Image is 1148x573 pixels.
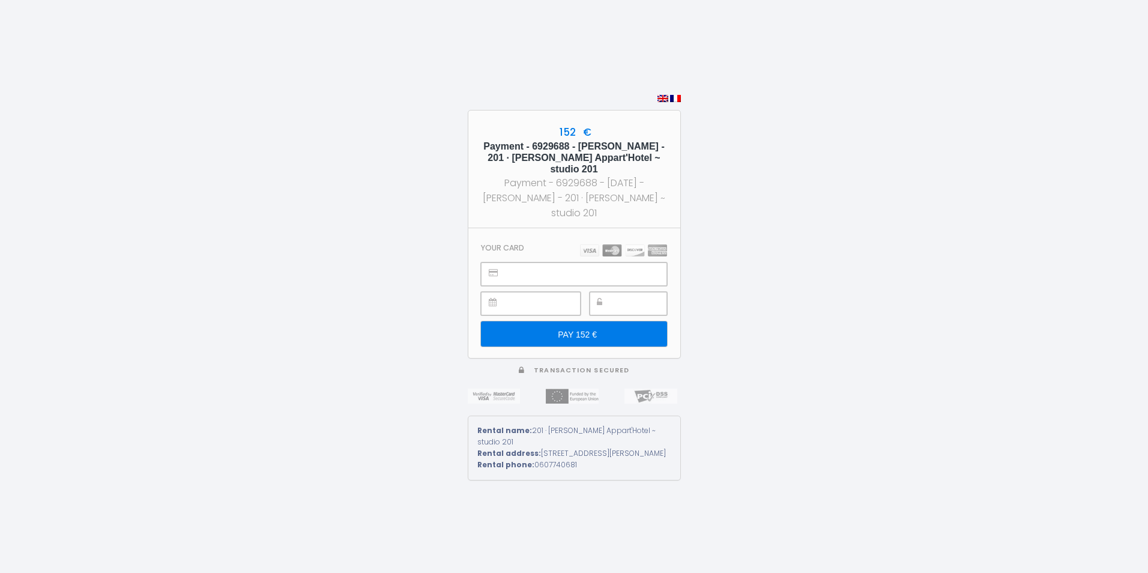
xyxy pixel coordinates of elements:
iframe: Secure payment input frame [508,293,579,315]
input: PAY 152 € [481,321,666,347]
div: 201 · [PERSON_NAME] Appart'Hotel ~ studio 201 [477,425,671,448]
strong: Rental address: [477,448,541,458]
div: Payment - 6929688 - [DATE] - [PERSON_NAME] - 201 · [PERSON_NAME] ~ studio 201 [479,175,669,220]
h3: Your card [481,243,524,252]
img: en.png [657,95,668,102]
div: [STREET_ADDRESS][PERSON_NAME] [477,448,671,459]
div: 0607740681 [477,459,671,471]
span: Transaction secured [534,366,629,375]
iframe: Secure payment input frame [508,263,666,285]
img: carts.png [580,244,667,256]
img: fr.png [670,95,681,102]
h5: Payment - 6929688 - [PERSON_NAME] - 201 · [PERSON_NAME] Appart'Hotel ~ studio 201 [479,141,669,175]
span: 152 € [557,125,591,139]
strong: Rental phone: [477,459,534,470]
strong: Rental name: [477,425,532,435]
iframe: Secure payment input frame [617,293,666,315]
